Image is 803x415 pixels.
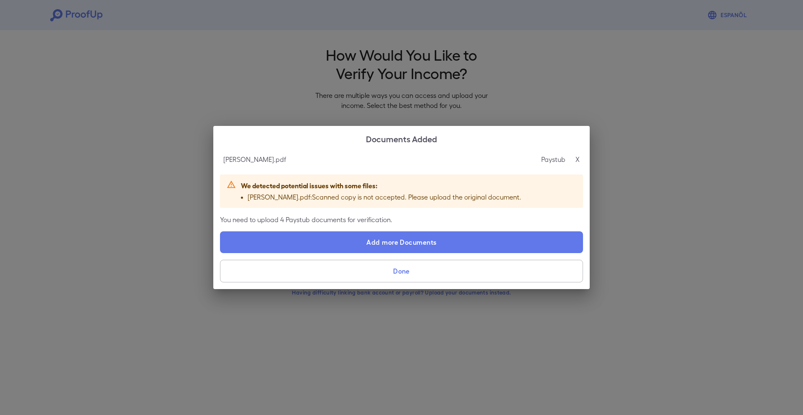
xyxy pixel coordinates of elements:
p: X [575,154,580,164]
p: You need to upload 4 Paystub documents for verification. [220,215,583,225]
label: Add more Documents [220,231,583,253]
p: [PERSON_NAME].pdf [223,154,286,164]
button: Done [220,260,583,282]
p: [PERSON_NAME].pdf : Scanned copy is not accepted. Please upload the original document. [248,192,521,202]
p: Paystub [541,154,565,164]
h2: Documents Added [213,126,590,151]
p: We detected potential issues with some files: [241,180,521,190]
